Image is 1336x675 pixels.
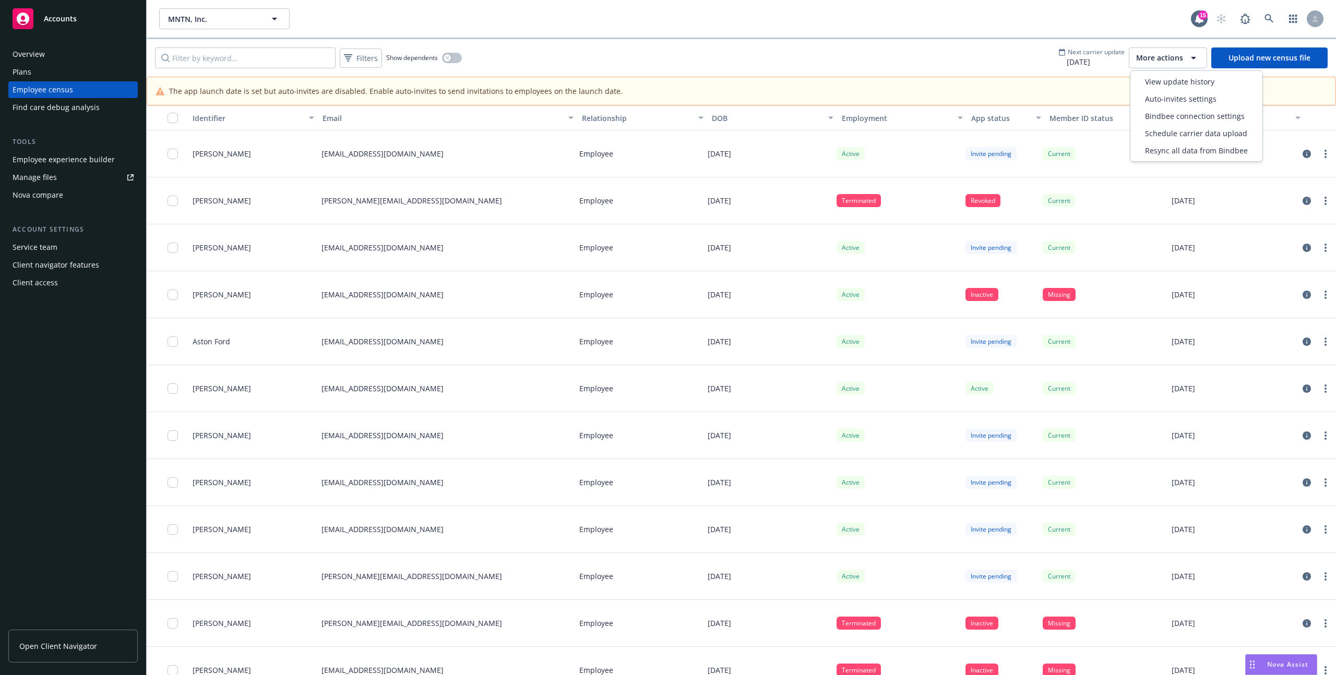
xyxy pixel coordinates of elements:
[971,113,1029,124] div: App status
[323,113,562,124] div: Email
[155,47,336,68] input: Filter by keyword...
[386,53,438,62] span: Show dependents
[8,46,138,63] a: Overview
[1211,8,1232,29] a: Start snowing
[1043,147,1076,160] div: Current
[1129,47,1207,68] button: More actions
[965,476,1017,489] div: Invite pending
[1043,241,1076,254] div: Current
[193,242,251,253] span: [PERSON_NAME]
[965,288,998,301] div: Inactive
[837,288,865,301] div: Active
[1172,242,1195,253] p: [DATE]
[321,477,444,488] p: [EMAIL_ADDRESS][DOMAIN_NAME]
[1172,383,1195,394] p: [DATE]
[8,274,138,291] a: Client access
[1319,335,1332,348] a: more
[1172,524,1195,535] p: [DATE]
[1246,655,1259,674] div: Drag to move
[708,336,731,347] p: [DATE]
[965,335,1017,348] div: Invite pending
[1043,194,1076,207] div: Current
[168,383,178,394] input: Toggle Row Selected
[1301,195,1313,207] a: circleInformation
[1319,617,1332,630] a: more
[321,430,444,441] p: [EMAIL_ADDRESS][DOMAIN_NAME]
[8,169,138,186] a: Manage files
[8,64,138,80] a: Plans
[837,147,865,160] div: Active
[13,239,57,256] div: Service team
[1301,617,1313,630] a: circleInformation
[579,618,613,629] p: Employee
[1235,8,1256,29] a: Report a Bug
[8,137,138,147] div: Tools
[340,49,382,68] button: Filters
[708,105,838,130] button: DOB
[193,524,251,535] span: [PERSON_NAME]
[1145,128,1247,139] span: Schedule carrier data upload
[837,382,865,395] div: Active
[321,336,444,347] p: [EMAIL_ADDRESS][DOMAIN_NAME]
[1319,523,1332,536] a: more
[8,187,138,203] a: Nova compare
[193,618,251,629] span: [PERSON_NAME]
[1136,53,1183,63] span: More actions
[1319,288,1332,301] a: more
[965,241,1017,254] div: Invite pending
[1043,617,1076,630] div: Missing
[168,149,178,159] input: Toggle Row Selected
[8,151,138,168] a: Employee experience builder
[1319,242,1332,254] a: more
[1267,660,1308,669] span: Nova Assist
[168,477,178,488] input: Toggle Row Selected
[1301,335,1313,348] a: circleInformation
[321,383,444,394] p: [EMAIL_ADDRESS][DOMAIN_NAME]
[1301,476,1313,489] a: circleInformation
[708,289,731,300] p: [DATE]
[193,113,303,124] div: Identifier
[837,570,865,583] div: Active
[1319,429,1332,442] a: more
[1301,242,1313,254] a: circleInformation
[965,523,1017,536] div: Invite pending
[965,617,998,630] div: Inactive
[318,105,578,130] button: Email
[965,147,1017,160] div: Invite pending
[1043,570,1076,583] div: Current
[837,241,865,254] div: Active
[1172,430,1195,441] p: [DATE]
[13,64,31,80] div: Plans
[193,195,251,206] span: [PERSON_NAME]
[1301,523,1313,536] a: circleInformation
[1301,429,1313,442] a: circleInformation
[13,274,58,291] div: Client access
[342,51,380,66] span: Filters
[842,113,952,124] div: Employment
[708,195,731,206] p: [DATE]
[708,618,731,629] p: [DATE]
[8,224,138,235] div: Account settings
[837,476,865,489] div: Active
[579,195,613,206] p: Employee
[1172,336,1195,347] p: [DATE]
[356,53,378,64] span: Filters
[579,430,613,441] p: Employee
[1211,47,1328,68] a: Upload new census file
[168,571,178,582] input: Toggle Row Selected
[168,524,178,535] input: Toggle Row Selected
[168,14,258,25] span: MNTN, Inc.
[1043,523,1076,536] div: Current
[1319,148,1332,160] a: more
[8,257,138,273] a: Client navigator features
[13,187,63,203] div: Nova compare
[1043,382,1076,395] div: Current
[13,257,99,273] div: Client navigator features
[708,477,731,488] p: [DATE]
[965,429,1017,442] div: Invite pending
[582,113,692,124] div: Relationship
[1145,93,1216,104] span: Auto-invites settings
[712,113,822,124] div: DOB
[321,618,502,629] p: [PERSON_NAME][EMAIL_ADDRESS][DOMAIN_NAME]
[708,383,731,394] p: [DATE]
